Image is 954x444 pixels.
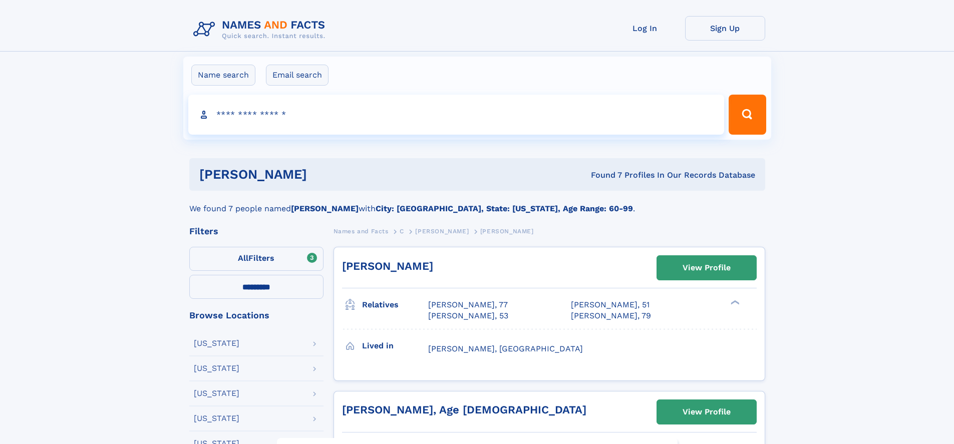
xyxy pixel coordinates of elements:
[342,403,586,416] a: [PERSON_NAME], Age [DEMOGRAPHIC_DATA]
[376,204,633,213] b: City: [GEOGRAPHIC_DATA], State: [US_STATE], Age Range: 60-99
[189,247,324,271] label: Filters
[362,296,428,313] h3: Relatives
[728,299,740,306] div: ❯
[194,389,239,397] div: [US_STATE]
[189,191,765,215] div: We found 7 people named with .
[400,225,404,237] a: C
[194,339,239,347] div: [US_STATE]
[266,65,329,86] label: Email search
[571,310,651,321] a: [PERSON_NAME], 79
[685,16,765,41] a: Sign Up
[189,227,324,236] div: Filters
[362,337,428,354] h3: Lived in
[342,260,433,272] a: [PERSON_NAME]
[729,95,766,135] button: Search Button
[189,311,324,320] div: Browse Locations
[238,253,248,263] span: All
[188,95,725,135] input: search input
[449,170,755,181] div: Found 7 Profiles In Our Records Database
[194,414,239,422] div: [US_STATE]
[657,256,756,280] a: View Profile
[194,364,239,372] div: [US_STATE]
[334,225,389,237] a: Names and Facts
[657,400,756,424] a: View Profile
[480,228,534,235] span: [PERSON_NAME]
[191,65,255,86] label: Name search
[400,228,404,235] span: C
[428,310,508,321] a: [PERSON_NAME], 53
[571,299,650,310] a: [PERSON_NAME], 51
[199,168,449,181] h1: [PERSON_NAME]
[605,16,685,41] a: Log In
[291,204,359,213] b: [PERSON_NAME]
[428,299,508,310] a: [PERSON_NAME], 77
[428,344,583,353] span: [PERSON_NAME], [GEOGRAPHIC_DATA]
[683,256,731,279] div: View Profile
[415,228,469,235] span: [PERSON_NAME]
[415,225,469,237] a: [PERSON_NAME]
[189,16,334,43] img: Logo Names and Facts
[683,400,731,423] div: View Profile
